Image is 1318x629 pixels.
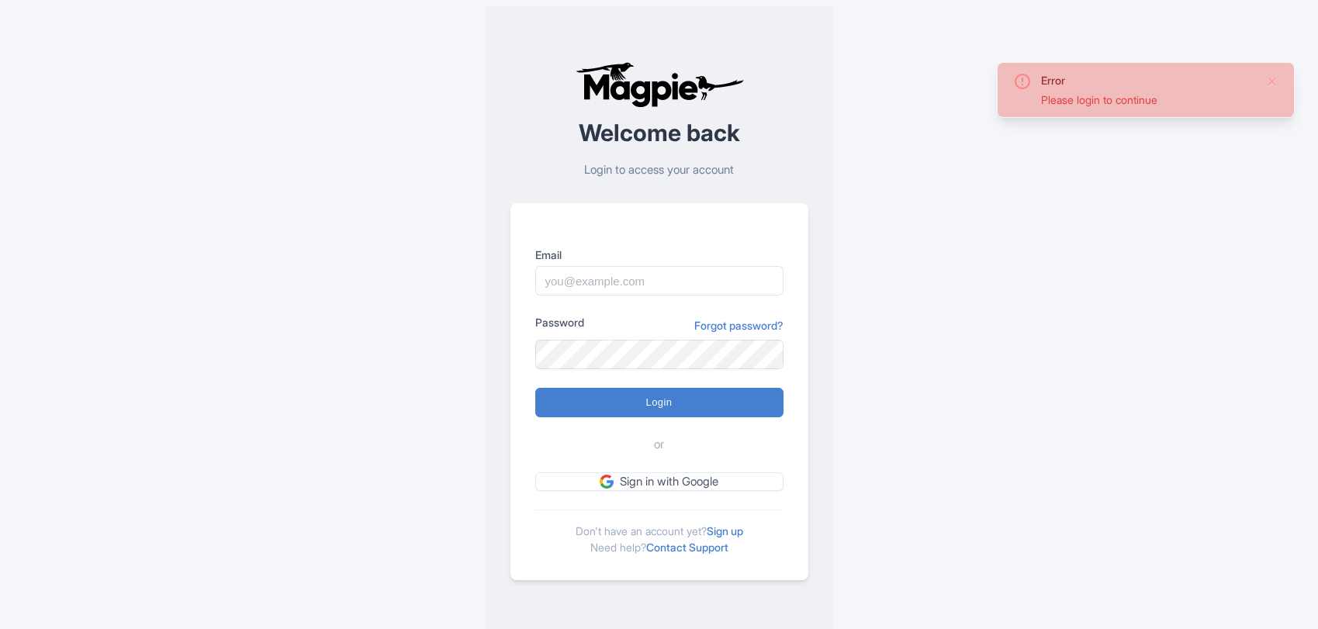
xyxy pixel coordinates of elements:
input: you@example.com [535,266,784,295]
p: Login to access your account [510,161,808,179]
a: Forgot password? [694,317,784,334]
a: Sign in with Google [535,472,784,492]
img: google.svg [600,475,614,489]
a: Sign up [707,524,743,537]
img: logo-ab69f6fb50320c5b225c76a69d11143b.png [572,61,746,108]
div: Please login to continue [1041,92,1254,108]
div: Error [1041,72,1254,88]
h2: Welcome back [510,120,808,146]
label: Password [535,314,584,330]
input: Login [535,388,784,417]
label: Email [535,247,784,263]
a: Contact Support [646,541,728,554]
span: or [654,436,664,454]
div: Don't have an account yet? Need help? [535,510,784,555]
button: Close [1266,72,1278,91]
